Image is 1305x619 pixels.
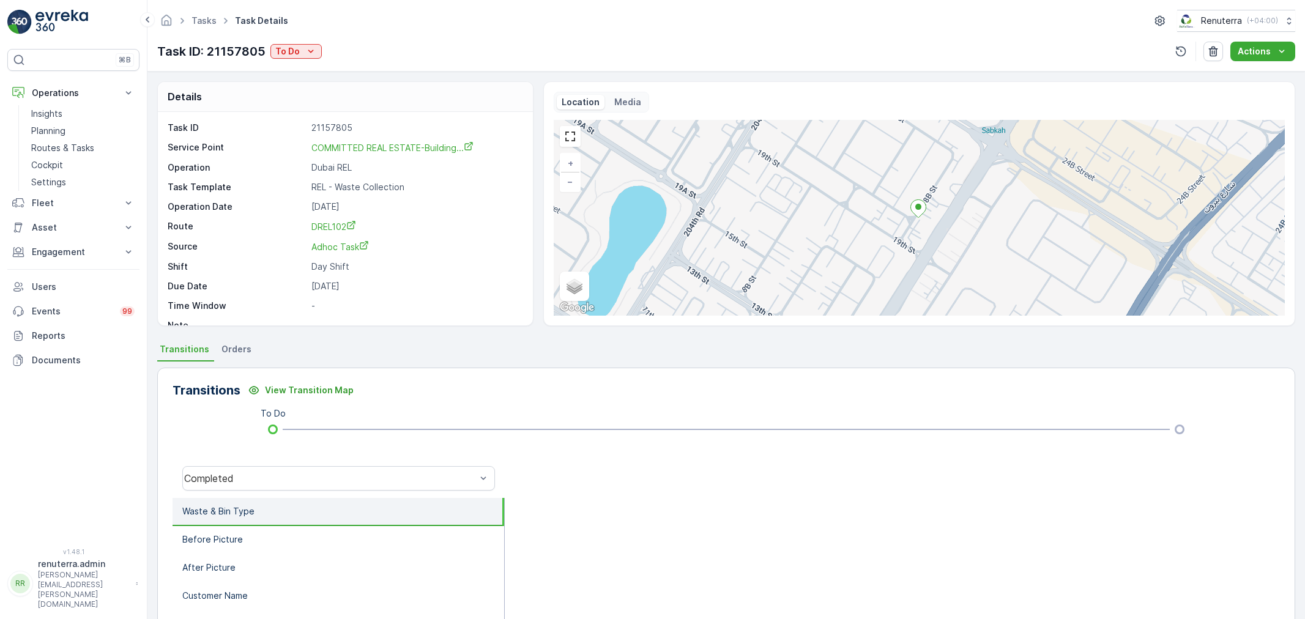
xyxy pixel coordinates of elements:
[168,220,307,233] p: Route
[311,280,520,292] p: [DATE]
[10,574,30,593] div: RR
[7,548,139,555] span: v 1.48.1
[26,139,139,157] a: Routes & Tasks
[7,240,139,264] button: Engagement
[168,141,307,154] p: Service Point
[173,381,240,399] p: Transitions
[557,300,597,316] a: Open this area in Google Maps (opens a new window)
[191,15,217,26] a: Tasks
[157,42,266,61] p: Task ID: 21157805
[1177,14,1196,28] img: Screenshot_2024-07-26_at_13.33.01.png
[31,176,66,188] p: Settings
[7,299,139,324] a: Events99
[561,172,579,191] a: Zoom Out
[270,44,322,59] button: To Do
[1177,10,1295,32] button: Renuterra(+04:00)
[168,300,307,312] p: Time Window
[1201,15,1242,27] p: Renuterra
[32,246,115,258] p: Engagement
[32,281,135,293] p: Users
[168,201,307,213] p: Operation Date
[562,96,600,108] p: Location
[311,220,520,233] a: DREL102
[561,273,588,300] a: Layers
[7,191,139,215] button: Fleet
[168,89,202,104] p: Details
[7,215,139,240] button: Asset
[1230,42,1295,61] button: Actions
[1247,16,1278,26] p: ( +04:00 )
[168,240,307,253] p: Source
[38,570,130,609] p: [PERSON_NAME][EMAIL_ADDRESS][PERSON_NAME][DOMAIN_NAME]
[160,18,173,29] a: Homepage
[31,125,65,137] p: Planning
[311,300,520,312] p: -
[31,159,63,171] p: Cockpit
[232,15,291,27] span: Task Details
[275,45,300,57] p: To Do
[311,161,520,174] p: Dubai REL
[311,143,474,153] span: COMMITTED REAL ESTATE-Building...
[311,122,520,134] p: 21157805
[32,330,135,342] p: Reports
[7,324,139,348] a: Reports
[311,240,520,253] a: Adhoc Task
[561,154,579,172] a: Zoom In
[7,275,139,299] a: Users
[26,174,139,191] a: Settings
[26,157,139,174] a: Cockpit
[32,197,115,209] p: Fleet
[26,105,139,122] a: Insights
[168,319,307,332] p: Note
[32,354,135,366] p: Documents
[31,142,94,154] p: Routes & Tasks
[561,127,579,146] a: View Fullscreen
[32,87,115,99] p: Operations
[182,590,248,602] p: Customer Name
[32,305,113,317] p: Events
[311,181,520,193] p: REL - Waste Collection
[311,201,520,213] p: [DATE]
[240,380,361,400] button: View Transition Map
[614,96,641,108] p: Media
[7,558,139,609] button: RRrenuterra.admin[PERSON_NAME][EMAIL_ADDRESS][PERSON_NAME][DOMAIN_NAME]
[160,343,209,355] span: Transitions
[311,261,520,273] p: Day Shift
[311,141,474,154] a: COMMITTED REAL ESTATE-Building...
[122,306,132,316] p: 99
[182,533,243,546] p: Before Picture
[311,319,520,332] p: -
[265,384,354,396] p: View Transition Map
[182,562,236,574] p: After Picture
[31,108,62,120] p: Insights
[568,158,573,168] span: +
[1238,45,1271,57] p: Actions
[168,161,307,174] p: Operation
[221,343,251,355] span: Orders
[38,558,130,570] p: renuterra.admin
[168,261,307,273] p: Shift
[567,176,573,187] span: −
[311,221,356,232] span: DREL102
[182,505,255,517] p: Waste & Bin Type
[7,10,32,34] img: logo
[168,122,307,134] p: Task ID
[168,280,307,292] p: Due Date
[184,473,476,484] div: Completed
[557,300,597,316] img: Google
[35,10,88,34] img: logo_light-DOdMpM7g.png
[261,407,286,420] p: To Do
[168,181,307,193] p: Task Template
[32,221,115,234] p: Asset
[26,122,139,139] a: Planning
[7,348,139,373] a: Documents
[119,55,131,65] p: ⌘B
[311,242,369,252] span: Adhoc Task
[7,81,139,105] button: Operations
